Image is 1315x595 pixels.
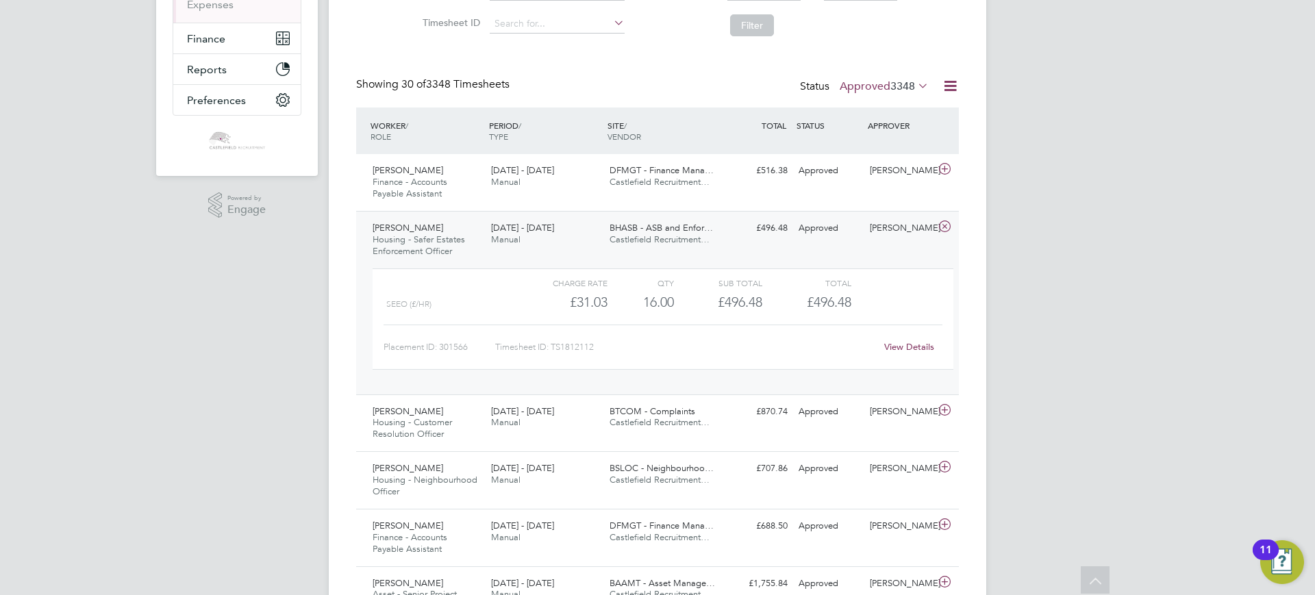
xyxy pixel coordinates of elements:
span: Castlefield Recruitment… [610,176,710,188]
div: WORKER [367,113,486,149]
span: Manual [491,531,521,543]
span: £496.48 [807,294,851,310]
span: TOTAL [762,120,786,131]
input: Search for... [490,14,625,34]
label: Approved [840,79,929,93]
span: Preferences [187,94,246,107]
div: £496.48 [722,217,793,240]
span: VENDOR [608,131,641,142]
a: View Details [884,341,934,353]
div: £870.74 [722,401,793,423]
span: [DATE] - [DATE] [491,164,554,176]
span: Manual [491,233,521,245]
span: Housing - Neighbourhood Officer [373,474,477,497]
div: [PERSON_NAME] [864,457,936,480]
span: / [405,120,408,131]
div: £707.86 [722,457,793,480]
span: [PERSON_NAME] [373,222,443,233]
span: Finance - Accounts Payable Assistant [373,531,447,555]
div: [PERSON_NAME] [864,572,936,595]
span: TYPE [489,131,508,142]
span: Housing - Safer Estates Enforcement Officer [373,233,465,257]
span: Castlefield Recruitment… [610,416,710,428]
span: Manual [491,474,521,485]
span: / [518,120,521,131]
button: Finance [173,23,301,53]
div: £688.50 [722,515,793,537]
img: castlefieldrecruitment-logo-retina.png [208,129,266,151]
div: £496.48 [674,291,762,314]
span: [PERSON_NAME] [373,405,443,417]
span: Finance - Accounts Payable Assistant [373,176,447,199]
span: [PERSON_NAME] [373,164,443,176]
span: Manual [491,416,521,428]
a: Go to home page [173,129,301,151]
span: Engage [227,204,266,216]
div: PERIOD [486,113,604,149]
button: Preferences [173,85,301,115]
div: Approved [793,217,864,240]
div: STATUS [793,113,864,138]
button: Reports [173,54,301,84]
span: [DATE] - [DATE] [491,222,554,233]
div: £31.03 [519,291,608,314]
div: 11 [1260,550,1272,568]
div: £1,755.84 [722,572,793,595]
div: Sub Total [674,275,762,291]
div: [PERSON_NAME] [864,160,936,182]
div: Approved [793,160,864,182]
span: Powered by [227,192,266,204]
span: 3348 [890,79,915,93]
div: Approved [793,515,864,537]
div: [PERSON_NAME] [864,401,936,423]
button: Filter [730,14,774,36]
div: Approved [793,572,864,595]
div: APPROVER [864,113,936,138]
span: ROLE [371,131,391,142]
span: [PERSON_NAME] [373,520,443,531]
div: 16.00 [608,291,674,314]
span: Manual [491,176,521,188]
div: £516.38 [722,160,793,182]
span: Finance [187,32,225,45]
span: / [624,120,627,131]
span: BSLOC - Neighbourhoo… [610,462,714,474]
label: Timesheet ID [418,16,480,29]
span: BTCOM - Complaints [610,405,695,417]
span: [DATE] - [DATE] [491,520,554,531]
span: DFMGT - Finance Mana… [610,164,714,176]
div: Approved [793,401,864,423]
span: BAAMT - Asset Manage… [610,577,715,589]
span: Castlefield Recruitment… [610,233,710,245]
span: [PERSON_NAME] [373,462,443,474]
span: Housing - Customer Resolution Officer [373,416,452,440]
span: Reports [187,63,227,76]
span: 30 of [401,77,426,91]
span: 3348 Timesheets [401,77,510,91]
span: [DATE] - [DATE] [491,462,554,474]
div: [PERSON_NAME] [864,515,936,537]
div: Timesheet ID: TS1812112 [495,336,875,358]
div: Placement ID: 301566 [384,336,495,358]
div: Charge rate [519,275,608,291]
div: SITE [604,113,723,149]
span: [DATE] - [DATE] [491,405,554,417]
div: Approved [793,457,864,480]
span: [PERSON_NAME] [373,577,443,589]
span: Castlefield Recruitment… [610,474,710,485]
span: [DATE] - [DATE] [491,577,554,589]
div: Showing [356,77,512,92]
div: Total [762,275,851,291]
a: Powered byEngage [208,192,266,218]
span: DFMGT - Finance Mana… [610,520,714,531]
button: Open Resource Center, 11 new notifications [1260,540,1304,584]
span: BHASB - ASB and Enfor… [610,222,713,233]
div: Status [800,77,931,97]
div: [PERSON_NAME] [864,217,936,240]
span: Castlefield Recruitment… [610,531,710,543]
span: SEEO (£/HR) [386,299,431,309]
div: QTY [608,275,674,291]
